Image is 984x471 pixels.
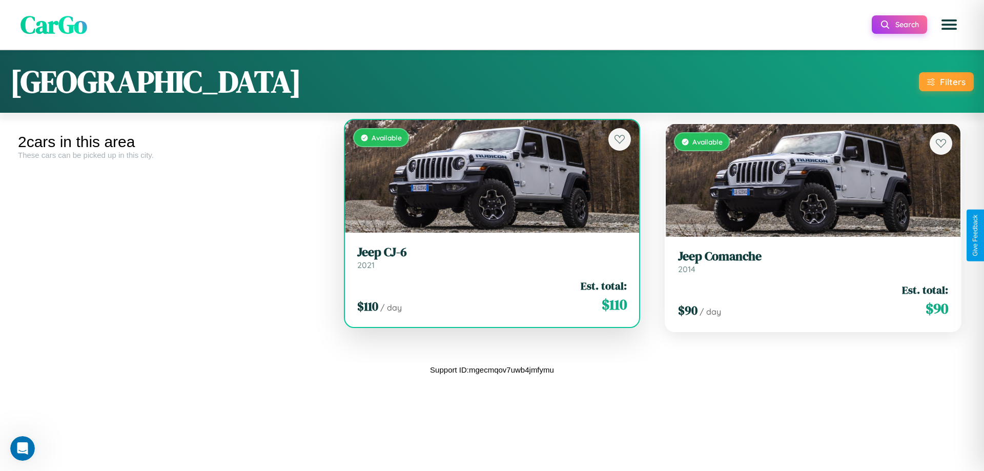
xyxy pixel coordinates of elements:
[678,302,698,319] span: $ 90
[902,282,948,297] span: Est. total:
[18,133,324,151] div: 2 cars in this area
[700,306,721,317] span: / day
[895,20,919,29] span: Search
[380,302,402,313] span: / day
[602,294,627,315] span: $ 110
[692,137,723,146] span: Available
[372,133,402,142] span: Available
[935,10,963,39] button: Open menu
[357,298,378,315] span: $ 110
[581,278,627,293] span: Est. total:
[678,249,948,274] a: Jeep Comanche2014
[10,436,35,461] iframe: Intercom live chat
[10,60,301,103] h1: [GEOGRAPHIC_DATA]
[357,260,375,270] span: 2021
[18,151,324,159] div: These cars can be picked up in this city.
[357,245,627,260] h3: Jeep CJ-6
[926,298,948,319] span: $ 90
[872,15,927,34] button: Search
[20,8,87,42] span: CarGo
[940,76,966,87] div: Filters
[972,215,979,256] div: Give Feedback
[678,264,695,274] span: 2014
[678,249,948,264] h3: Jeep Comanche
[357,245,627,270] a: Jeep CJ-62021
[919,72,974,91] button: Filters
[430,363,554,377] p: Support ID: mgecmqov7uwb4jmfymu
